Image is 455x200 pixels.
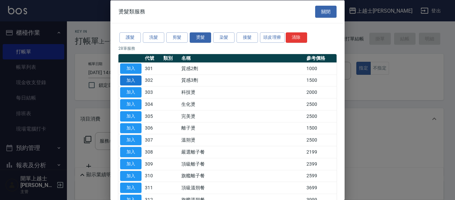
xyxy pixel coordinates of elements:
[180,122,304,134] td: 離子燙
[180,86,304,98] td: 科技燙
[190,32,211,43] button: 燙髮
[120,183,142,193] button: 加入
[305,110,337,122] td: 2500
[120,87,142,97] button: 加入
[162,54,180,62] th: 類別
[305,158,337,170] td: 2399
[143,122,162,134] td: 306
[143,170,162,182] td: 310
[305,74,337,86] td: 1500
[120,135,142,145] button: 加入
[120,63,142,73] button: 加入
[143,54,162,62] th: 代號
[315,5,337,18] button: 關閉
[237,32,258,43] button: 接髮
[120,123,142,133] button: 加入
[118,45,337,51] p: 28 筆服務
[143,158,162,170] td: 309
[180,110,304,122] td: 完美燙
[305,170,337,182] td: 2599
[180,62,304,74] td: 質感2劑
[180,182,304,194] td: 頂級溫朔餐
[120,171,142,181] button: 加入
[213,32,235,43] button: 染髮
[143,62,162,74] td: 301
[305,54,337,62] th: 參考價格
[143,146,162,158] td: 308
[119,32,141,43] button: 護髮
[143,110,162,122] td: 305
[143,32,164,43] button: 洗髮
[180,74,304,86] td: 質感3劑
[180,158,304,170] td: 頂級離子餐
[180,146,304,158] td: 嚴選離子餐
[305,122,337,134] td: 1500
[305,98,337,110] td: 2500
[143,86,162,98] td: 303
[305,62,337,74] td: 1000
[166,32,188,43] button: 剪髮
[143,182,162,194] td: 311
[118,8,145,15] span: 燙髮類服務
[180,134,304,146] td: 溫朔燙
[143,98,162,110] td: 304
[260,32,285,43] button: 頭皮理療
[180,170,304,182] td: 旗艦離子餐
[120,75,142,85] button: 加入
[120,99,142,110] button: 加入
[180,98,304,110] td: 生化燙
[143,74,162,86] td: 302
[143,134,162,146] td: 307
[120,147,142,157] button: 加入
[305,146,337,158] td: 2199
[120,111,142,121] button: 加入
[180,54,304,62] th: 名稱
[305,134,337,146] td: 2500
[286,32,307,43] button: 清除
[305,86,337,98] td: 2000
[120,159,142,169] button: 加入
[305,182,337,194] td: 3699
